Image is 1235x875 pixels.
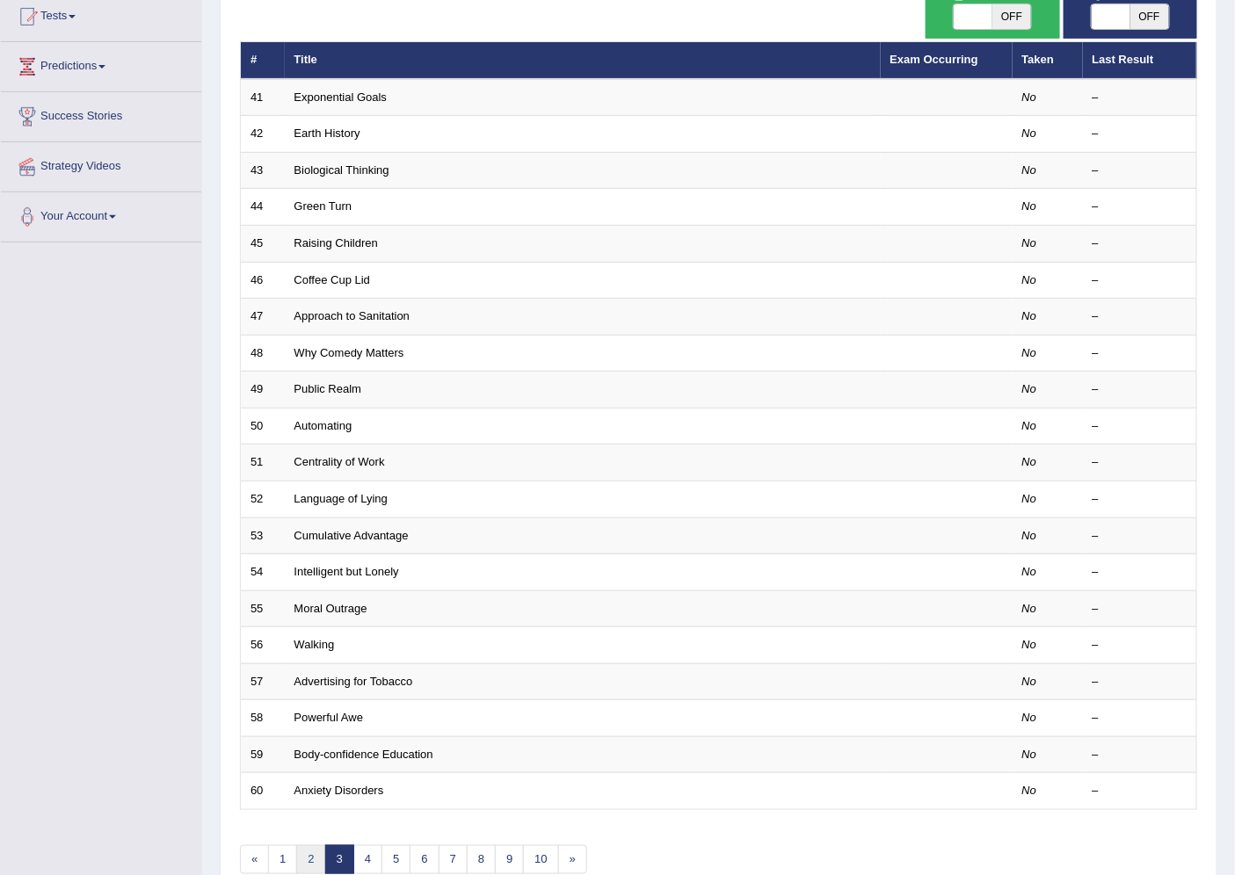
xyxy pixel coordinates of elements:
[294,455,385,468] a: Centrality of Work
[241,445,285,481] td: 51
[294,382,362,395] a: Public Realm
[1093,491,1188,508] div: –
[294,309,410,322] a: Approach to Sanitation
[294,529,409,542] a: Cumulative Advantage
[1093,637,1188,654] div: –
[1022,529,1037,542] em: No
[268,845,297,874] a: 1
[1,42,201,86] a: Predictions
[1022,455,1037,468] em: No
[1022,711,1037,724] em: No
[1022,199,1037,213] em: No
[241,262,285,299] td: 46
[1093,710,1188,727] div: –
[294,638,335,651] a: Walking
[1,92,201,136] a: Success Stories
[296,845,325,874] a: 2
[558,845,587,874] a: »
[294,748,433,761] a: Body-confidence Education
[1093,272,1188,289] div: –
[294,90,388,104] a: Exponential Goals
[294,675,413,688] a: Advertising for Tobacco
[241,79,285,116] td: 41
[241,554,285,591] td: 54
[241,408,285,445] td: 50
[1093,601,1188,618] div: –
[1022,638,1037,651] em: No
[240,845,269,874] a: «
[294,199,352,213] a: Green Turn
[1093,90,1188,106] div: –
[1093,345,1188,362] div: –
[1022,382,1037,395] em: No
[285,42,881,79] th: Title
[1093,126,1188,142] div: –
[1093,783,1188,799] div: –
[1093,381,1188,398] div: –
[381,845,410,874] a: 5
[439,845,468,874] a: 7
[294,273,371,286] a: Coffee Cup Lid
[1022,748,1037,761] em: No
[1093,674,1188,691] div: –
[241,189,285,226] td: 44
[241,116,285,153] td: 42
[1022,784,1037,797] em: No
[294,127,360,140] a: Earth History
[241,773,285,810] td: 60
[1093,199,1188,215] div: –
[1083,42,1197,79] th: Last Result
[241,299,285,336] td: 47
[1093,747,1188,763] div: –
[294,346,404,359] a: Why Comedy Matters
[1022,163,1037,177] em: No
[241,627,285,664] td: 56
[1022,273,1037,286] em: No
[1093,564,1188,581] div: –
[1,142,201,186] a: Strategy Videos
[1022,236,1037,249] em: No
[241,152,285,189] td: 43
[294,419,352,432] a: Automating
[1130,4,1169,29] span: OFF
[1093,308,1188,325] div: –
[410,845,439,874] a: 6
[241,663,285,700] td: 57
[1022,565,1037,578] em: No
[294,492,389,505] a: Language of Lying
[1022,90,1037,104] em: No
[1,192,201,236] a: Your Account
[523,845,558,874] a: 10
[241,590,285,627] td: 55
[241,517,285,554] td: 53
[1022,675,1037,688] em: No
[241,372,285,409] td: 49
[294,711,364,724] a: Powerful Awe
[241,736,285,773] td: 59
[241,481,285,517] td: 52
[1022,419,1037,432] em: No
[1022,346,1037,359] em: No
[1093,528,1188,545] div: –
[1022,127,1037,140] em: No
[241,335,285,372] td: 48
[353,845,382,874] a: 4
[890,53,978,66] a: Exam Occurring
[992,4,1031,29] span: OFF
[294,784,384,797] a: Anxiety Disorders
[294,565,399,578] a: Intelligent but Lonely
[1093,454,1188,471] div: –
[325,845,354,874] a: 3
[294,163,389,177] a: Biological Thinking
[1093,235,1188,252] div: –
[294,602,367,615] a: Moral Outrage
[1093,418,1188,435] div: –
[1022,492,1037,505] em: No
[1022,602,1037,615] em: No
[495,845,524,874] a: 9
[1093,163,1188,179] div: –
[1013,42,1083,79] th: Taken
[241,226,285,263] td: 45
[294,236,378,249] a: Raising Children
[1022,309,1037,322] em: No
